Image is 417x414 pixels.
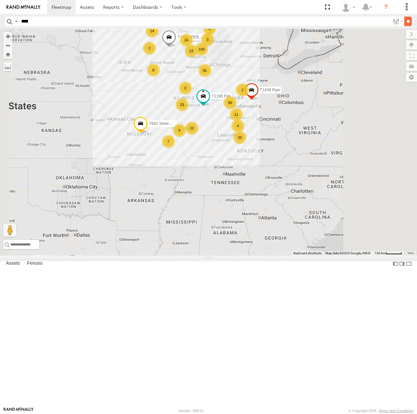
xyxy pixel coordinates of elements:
label: Dock Summary Table to the Left [392,259,399,268]
div: Ryan Behnke [339,2,358,12]
span: T1450 [PERSON_NAME] Flat [178,35,229,39]
label: Measure [3,62,12,71]
a: Terms and Conditions [379,409,413,413]
div: 2 [143,42,156,55]
label: Map Settings [406,73,417,82]
div: 81 [198,64,211,77]
label: Assets [3,259,23,268]
div: 8 [173,124,186,137]
span: Map data ©2025 Google, INEGI [325,251,371,255]
span: T1438 Pipe [260,88,280,93]
span: T1196 Flat [212,94,230,98]
div: 3 [203,22,216,35]
a: Visit our Website [4,407,34,414]
div: © Copyright 2025 - [348,409,413,413]
div: 11 [230,108,243,121]
button: Zoom out [3,41,12,50]
div: 8 [147,64,160,77]
span: 100 km [375,251,386,255]
button: Map Scale: 100 km per 46 pixels [373,251,404,256]
div: 104 [195,43,208,56]
img: rand-logo.svg [7,5,40,9]
a: Terms (opens in new tab) [407,252,414,255]
div: 4 [231,119,244,132]
div: 3 [201,33,214,46]
div: 20 [233,131,246,144]
div: 24 [180,34,193,47]
span: T682 Stretch Flat [149,121,179,126]
div: 99 [224,96,237,109]
div: 23 [176,98,189,111]
i: ? [381,2,391,12]
button: Keyboard shortcuts [293,251,321,256]
div: 2 [179,81,192,95]
button: Zoom in [3,32,12,41]
div: 13 [185,44,198,57]
label: Fences [24,259,46,268]
div: 2 [236,83,249,96]
div: 7 [162,135,175,148]
label: Hide Summary Table [406,259,412,268]
label: Search Query [14,17,19,26]
div: Version: 308.01 [179,409,204,413]
button: Zoom Home [3,50,12,59]
button: Drag Pegman onto the map to open Street View [3,224,16,237]
label: Search Filter Options [390,17,404,26]
label: Dock Summary Table to the Right [399,259,405,268]
div: 14 [146,24,159,37]
div: 12 [185,122,198,135]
